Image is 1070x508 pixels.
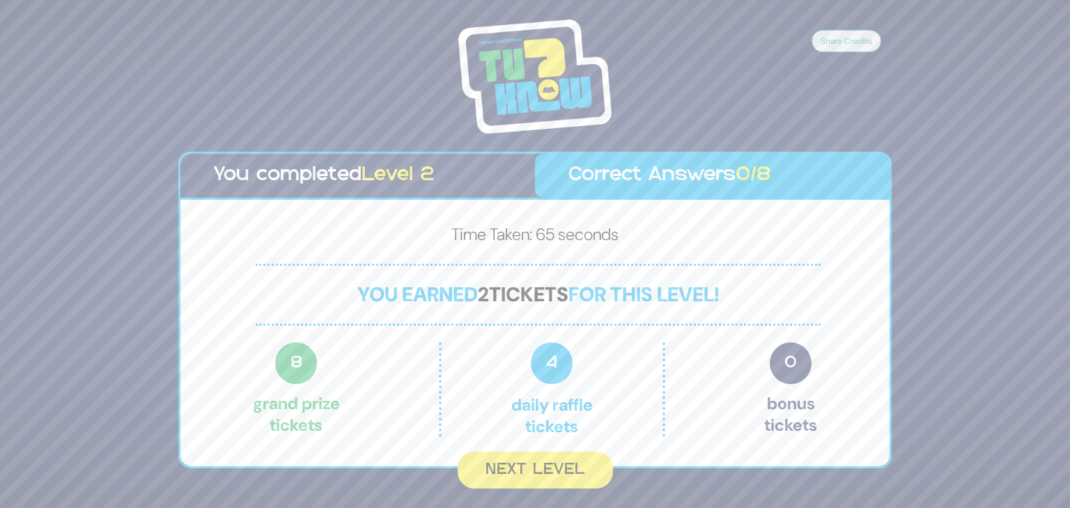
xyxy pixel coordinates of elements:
[736,166,771,184] span: 0/8
[214,161,502,191] p: You completed
[764,342,817,437] p: Bonus tickets
[471,342,633,437] p: Daily Raffle tickets
[203,222,867,253] p: Time Taken: 65 seconds
[478,281,489,308] span: 2
[357,281,720,308] span: You earned for this level!
[458,452,613,489] button: Next Level
[489,281,568,308] span: tickets
[568,161,856,191] p: Correct Answers
[362,166,434,184] span: Level 2
[458,19,612,134] img: Tournament Logo
[275,342,317,384] span: 8
[812,30,881,52] button: Share Credits
[253,342,340,437] p: Grand Prize tickets
[531,342,573,384] span: 4
[770,342,812,384] span: 0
